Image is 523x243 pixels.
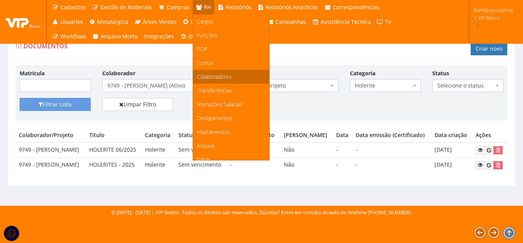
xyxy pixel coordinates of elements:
[60,3,86,11] span: Cadastros
[193,70,269,84] a: Colaboradores
[193,153,269,167] a: Faltas
[141,29,177,44] a: Integrações
[131,15,180,29] a: Áreas Verdes
[193,98,269,111] a: Alterações Salariais
[473,128,507,142] th: Ações
[100,3,152,11] span: Gestão de Materiais
[353,128,432,142] th: Data emissão (Certificado)
[102,98,173,111] a: Limpar Filtro
[142,128,175,142] th: Categoria
[180,15,216,29] a: Limpeza
[197,114,233,122] span: Desligamentos
[350,69,375,77] label: Categoria
[431,128,473,142] th: Data criação
[86,15,132,29] a: Metalúrgica
[197,45,207,53] span: POP
[101,33,138,40] span: Arquivo Morto
[226,3,252,11] span: Relatórios
[226,79,338,92] span: Selecione um projeto
[60,18,83,25] span: Usuários
[281,142,333,157] td: Não
[97,18,128,25] span: Metalúrgica
[197,128,230,136] span: Afastamentos
[333,3,380,11] span: Correspondências
[16,128,86,142] th: Colaborador/Projeto
[333,128,353,142] th: Data
[431,142,473,157] td: [DATE]
[197,101,243,108] span: Alterações Salariais
[197,59,213,66] span: Turnos
[60,33,87,40] span: Workflows
[111,209,412,216] div: © [DATE] - [DATE] | VIP Gestor. Todos os direitos são reservados. Dúvidas? Entre em contato atrav...
[197,18,213,25] span: Cargos
[432,69,449,77] label: Status
[353,158,432,172] td: -
[143,18,177,25] span: Áreas Verdes
[197,87,232,94] span: Transferências
[23,42,68,50] span: Documentos
[281,158,333,172] td: Não
[474,6,513,21] span: kamilly.souzalima | VIP Bauru
[333,158,353,172] td: -
[49,29,90,44] a: Workflows
[175,142,227,157] td: Sem vencimento
[309,15,374,29] a: Assistência Técnica
[175,128,227,142] th: Status
[193,42,269,56] a: POP
[321,18,371,25] span: Assistência Técnica
[431,158,473,172] td: [DATE]
[227,158,280,172] td: -
[177,29,198,44] a: (0)
[231,82,329,89] span: Selecione um projeto
[193,111,269,125] a: Desligamentos
[20,69,45,77] label: Matrícula
[86,142,142,157] td: HOLERITE 06/2025
[193,28,269,42] a: Funções
[191,18,212,25] span: Limpeza
[432,79,503,92] span: Selecione o status
[142,142,175,157] td: Holerite
[144,33,174,40] span: Integrações
[437,82,494,89] span: Selecione o status
[374,15,395,29] a: TV
[197,156,211,163] span: Faltas
[6,16,40,28] img: logo
[16,142,86,157] td: 9749 - [PERSON_NAME]
[49,15,86,29] a: Usuários
[90,29,141,44] a: Arquivo Morto
[193,84,269,98] a: Transferências
[197,73,232,80] span: Colaboradores
[102,69,135,77] label: Colaborador
[102,79,215,92] span: 9749 - BIANCA HERNANDEZ RIBEIRO (Ativo)
[266,3,318,11] span: Relatórios Analíticos
[20,98,91,111] button: Filtrar Lista
[193,139,269,153] a: Arquivo
[197,31,217,39] span: Funções
[193,15,269,28] a: Cargos
[275,18,306,25] span: Campanhas
[193,125,269,139] a: Afastamentos
[350,79,421,92] span: Holerite
[86,158,142,172] td: HOLERITES - 2025
[175,158,227,172] td: Sem vencimento
[204,3,211,11] span: RH
[16,158,86,172] td: 9749 - [PERSON_NAME]
[333,142,353,157] td: -
[167,3,190,11] span: Compras
[353,142,432,157] td: -
[355,82,411,89] span: Holerite
[142,158,175,172] td: Holerite
[188,33,195,40] span: (0)
[385,18,391,25] span: TV
[107,82,205,89] span: 9749 - BIANCA HERNANDEZ RIBEIRO (Ativo)
[86,128,142,142] th: Título
[264,15,310,29] a: Campanhas
[193,56,269,70] a: Turnos
[197,142,215,149] span: Arquivo
[281,128,333,142] th: [PERSON_NAME]
[471,42,507,55] a: Criar novo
